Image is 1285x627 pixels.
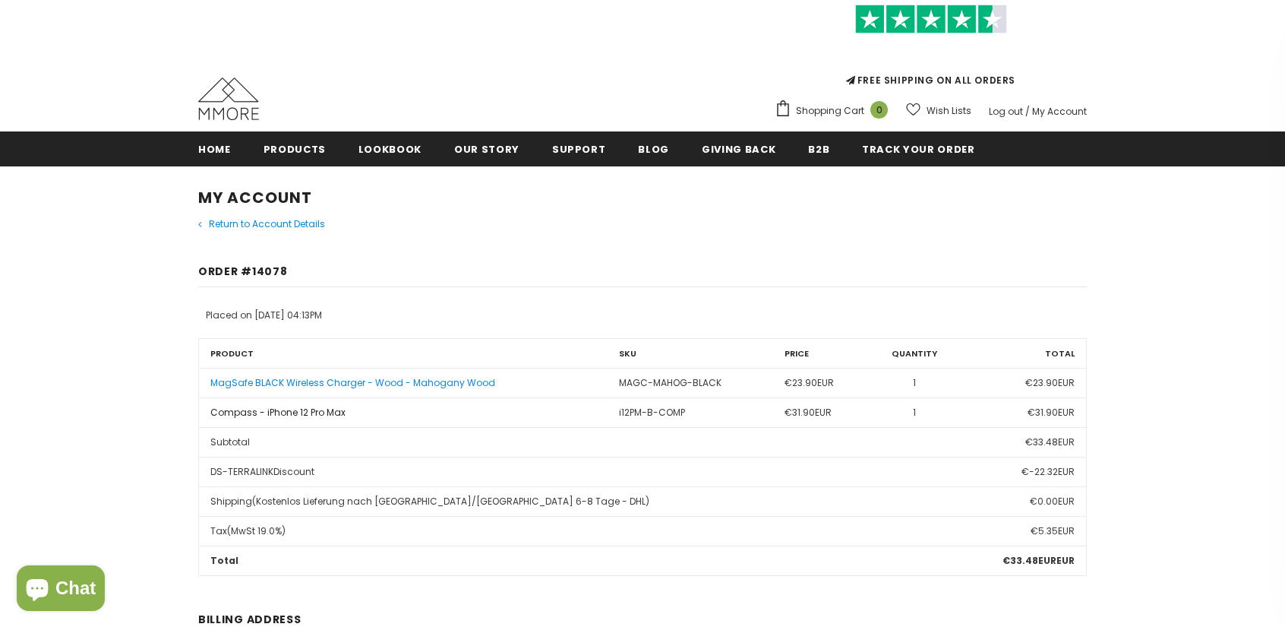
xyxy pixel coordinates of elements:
[638,131,669,166] a: Blog
[1002,554,1075,567] strong: EUR
[552,142,606,157] span: support
[775,33,1087,73] iframe: Customer reviews powered by Trustpilot
[1030,495,1075,508] span: €0.00EUR
[870,369,960,398] td: 1
[198,131,231,166] a: Home
[206,309,322,321] span: Placed on [DATE] 04:13PM
[198,262,1087,287] h4: Order #14078
[199,458,960,487] td: DS-TERRALINK
[199,487,960,517] td: (Kostenlos Lieferung nach [GEOGRAPHIC_DATA]/[GEOGRAPHIC_DATA] 6-8 Tage - DHL)
[264,131,326,166] a: Products
[210,376,495,389] a: MagSafe BLACK Wireless Charger - Wood - Mahogany Wood
[210,495,252,508] span: Shipping
[198,142,231,157] span: Home
[210,406,346,419] a: Compass - iPhone 12 Pro Max
[870,339,960,369] th: Quantity
[989,105,1023,118] a: Log out
[702,142,775,157] span: Giving back
[608,339,774,369] th: SKU
[775,100,895,122] a: Shopping Cart 0
[638,142,669,157] span: Blog
[273,465,314,478] span: Discount
[358,131,421,166] a: Lookbook
[870,398,960,428] td: 1
[210,554,238,567] strong: Total
[796,103,864,119] span: Shopping Cart
[862,142,974,157] span: Track your order
[12,565,109,615] inbox-online-store-chat: Shopify online store chat
[785,376,834,389] span: €23.90EUR
[198,78,259,120] img: MMORE Cases
[906,97,971,124] a: Wish Lists
[1031,524,1075,537] span: €5.35EUR
[1032,105,1087,118] a: My Account
[808,142,829,157] span: B2B
[960,339,1087,369] th: Total
[1025,105,1030,118] span: /
[785,406,832,419] span: €31.90EUR
[702,131,775,166] a: Giving back
[552,131,606,166] a: support
[264,142,326,157] span: Products
[1028,406,1075,419] span: €31.90EUR
[870,101,888,119] span: 0
[927,103,971,119] span: Wish Lists
[773,339,869,369] th: Price
[1002,554,1056,567] span: €33.48EUR
[210,524,227,537] span: Tax
[199,517,960,546] td: (MwSt 19.0%)
[454,131,519,166] a: Our Story
[775,11,1087,87] span: FREE SHIPPING ON ALL ORDERS
[1025,376,1075,389] span: €23.90EUR
[608,369,774,398] td: MAGC-MAHOG-BLACK
[862,131,974,166] a: Track your order
[198,217,325,230] a: Return to Account Details
[1025,435,1075,448] span: €33.48EUR
[199,339,608,369] th: Product
[608,398,774,428] td: i12PM-B-COMP
[1021,465,1075,478] span: €-22.32EUR
[199,428,960,458] td: Subtotal
[454,142,519,157] span: Our Story
[198,188,1087,207] h1: My Account
[855,5,1007,34] img: Trust Pilot Stars
[358,142,421,157] span: Lookbook
[808,131,829,166] a: B2B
